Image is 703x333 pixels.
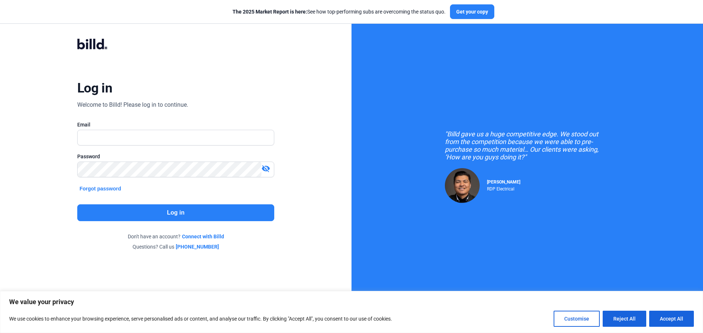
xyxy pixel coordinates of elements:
span: The 2025 Market Report is here: [233,9,307,15]
a: Connect with Billd [182,233,224,240]
button: Accept All [649,311,694,327]
span: [PERSON_NAME] [487,179,520,185]
div: See how top-performing subs are overcoming the status quo. [233,8,446,15]
div: "Billd gave us a huge competitive edge. We stood out from the competition because we were able to... [445,130,610,161]
div: RDP Electrical [487,185,520,192]
p: We use cookies to enhance your browsing experience, serve personalised ads or content, and analys... [9,314,392,323]
div: Password [77,153,274,160]
div: Log in [77,80,112,96]
button: Reject All [603,311,646,327]
p: We value your privacy [9,298,694,306]
div: Email [77,121,274,128]
mat-icon: visibility_off [261,164,270,173]
div: Don't have an account? [77,233,274,240]
button: Log in [77,204,274,221]
div: Welcome to Billd! Please log in to continue. [77,101,188,109]
a: [PHONE_NUMBER] [176,243,219,250]
button: Get your copy [450,4,494,19]
button: Forgot password [77,185,123,193]
button: Customise [554,311,600,327]
div: Questions? Call us [77,243,274,250]
img: Raul Pacheco [445,168,480,203]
